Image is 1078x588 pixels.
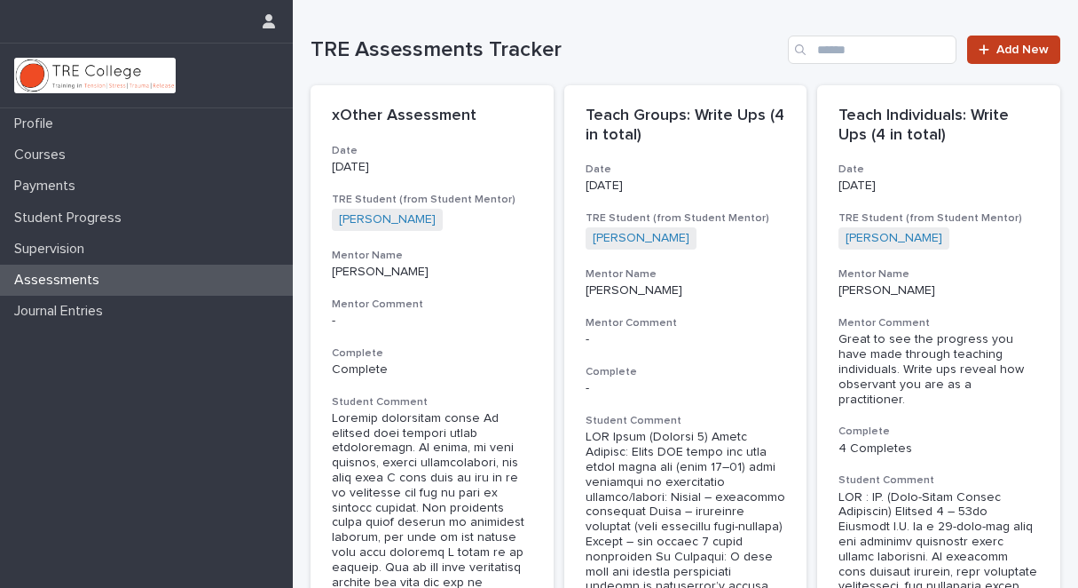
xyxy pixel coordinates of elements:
[311,37,781,63] h1: TRE Assessments Tracker
[586,179,786,194] p: [DATE]
[7,241,98,258] p: Supervision
[586,414,786,428] h3: Student Comment
[838,107,1039,145] p: Teach Individuals: Write Ups (4 in total)
[332,395,532,409] h3: Student Comment
[332,346,532,361] h3: Complete
[332,249,532,263] h3: Mentor Name
[838,283,1039,298] p: [PERSON_NAME]
[586,283,786,298] p: [PERSON_NAME]
[586,107,786,145] p: Teach Groups: Write Ups (4 in total)
[332,144,532,158] h3: Date
[7,210,136,226] p: Student Progress
[586,365,786,379] h3: Complete
[332,298,532,312] h3: Mentor Comment
[838,267,1039,282] h3: Mentor Name
[7,115,67,132] p: Profile
[332,107,532,126] p: xOther Assessment
[7,303,117,320] p: Journal Entries
[586,381,786,396] p: -
[586,332,786,347] div: -
[332,160,532,175] p: [DATE]
[7,147,80,163] p: Courses
[593,231,689,246] a: [PERSON_NAME]
[838,179,1039,194] p: [DATE]
[838,316,1039,330] h3: Mentor Comment
[332,265,532,280] p: [PERSON_NAME]
[339,212,436,227] a: [PERSON_NAME]
[846,231,942,246] a: [PERSON_NAME]
[788,36,956,64] input: Search
[586,316,786,330] h3: Mentor Comment
[7,272,114,289] p: Assessments
[838,163,1039,177] h3: Date
[332,362,532,377] p: Complete
[7,178,90,195] p: Payments
[838,332,1039,407] div: Great to see the progress you have made through teaching individuals. Write ups reveal how observ...
[332,314,532,329] div: -
[332,193,532,207] h3: TRE Student (from Student Mentor)
[838,211,1039,226] h3: TRE Student (from Student Mentor)
[838,441,1039,457] p: 4 Completes
[838,473,1039,488] h3: Student Comment
[14,58,176,93] img: L01RLPSrRaOWR30Oqb5K
[586,163,786,177] h3: Date
[996,44,1049,56] span: Add New
[586,267,786,282] h3: Mentor Name
[967,36,1060,64] a: Add New
[838,425,1039,439] h3: Complete
[586,211,786,226] h3: TRE Student (from Student Mentor)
